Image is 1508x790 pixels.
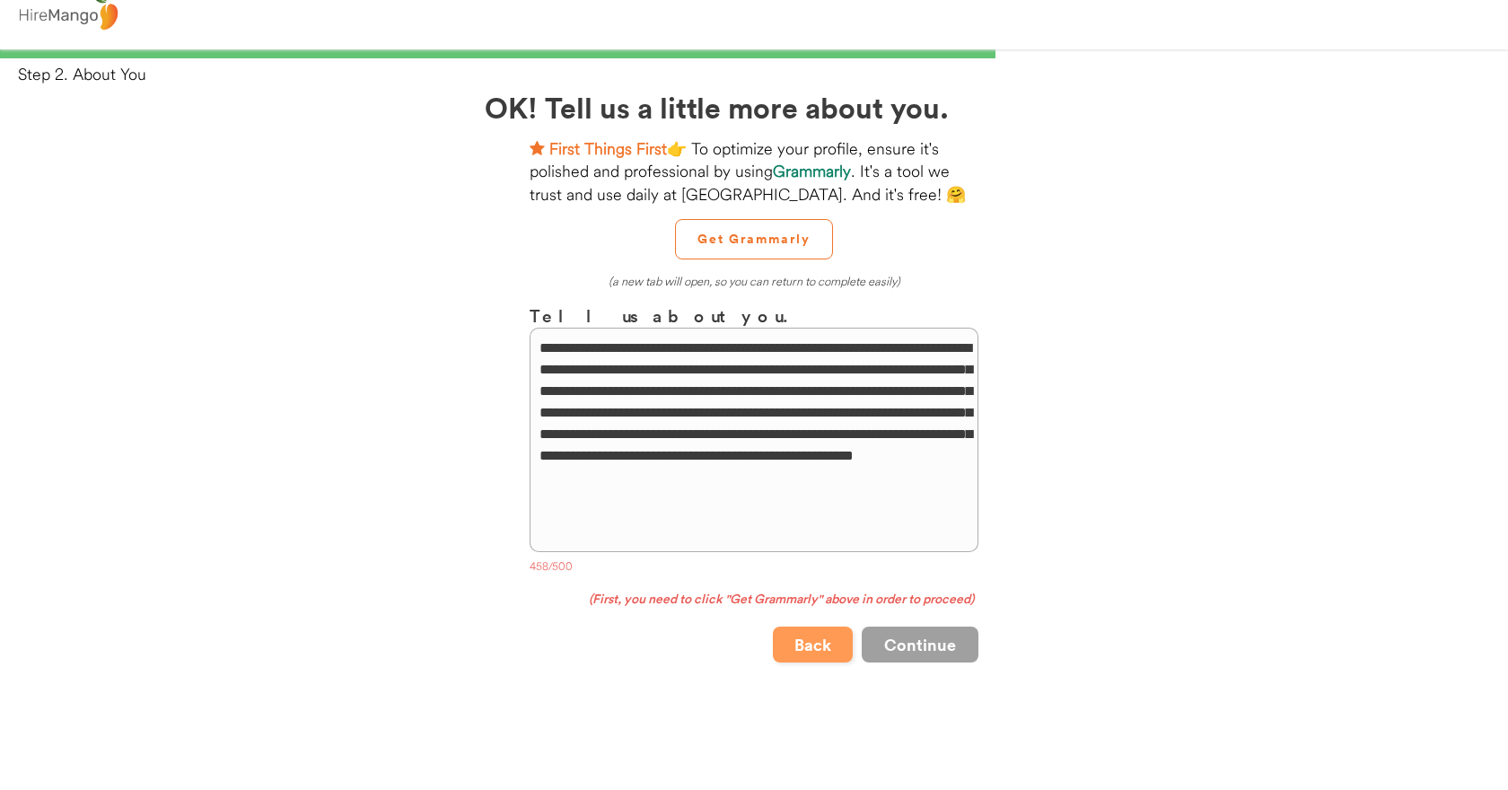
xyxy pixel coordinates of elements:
div: 66% [4,49,1504,58]
div: (First, you need to click "Get Grammarly" above in order to proceed) [530,591,978,609]
strong: Grammarly [773,161,851,181]
div: 458/500 [530,559,978,577]
h2: OK! Tell us a little more about you. [485,85,1023,128]
strong: First Things First [549,138,667,159]
button: Get Grammarly [675,219,833,259]
div: Step 2. About You [18,63,1508,85]
button: Back [773,627,853,663]
em: (a new tab will open, so you can return to complete easily) [609,274,900,288]
h3: Tell us about you. [530,303,978,329]
div: 👉 To optimize your profile, ensure it's polished and professional by using . It's a tool we trust... [530,137,978,206]
button: Continue [862,627,978,663]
